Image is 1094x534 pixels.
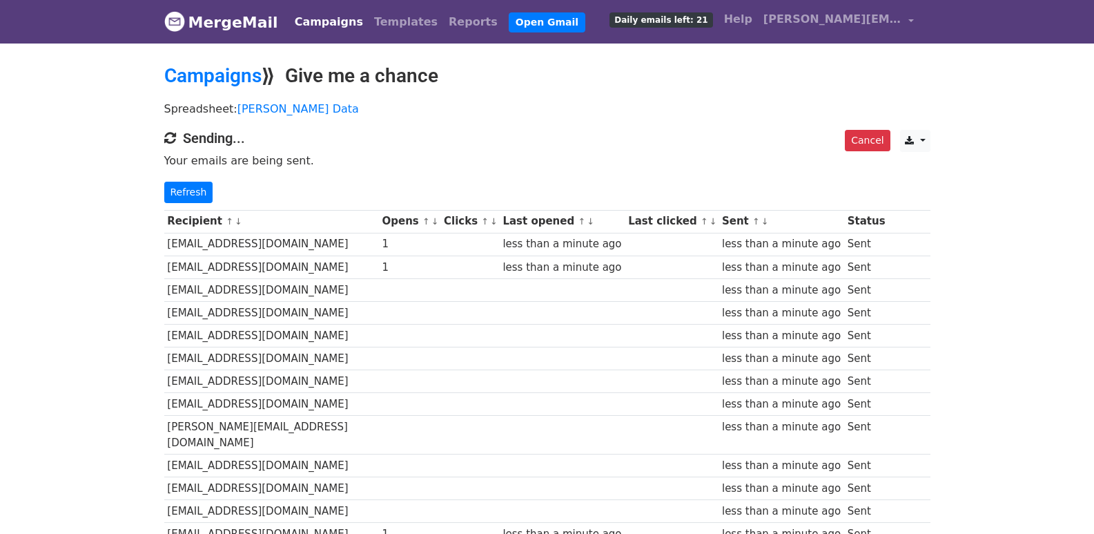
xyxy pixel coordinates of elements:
[164,64,262,87] a: Campaigns
[844,256,888,278] td: Sent
[722,481,841,497] div: less than a minute ago
[164,64,930,88] h2: ⟫ Give me a chance
[164,153,930,168] p: Your emails are being sent.
[844,301,888,324] td: Sent
[431,216,439,227] a: ↓
[604,6,718,33] a: Daily emails left: 21
[844,416,888,455] td: Sent
[844,370,888,393] td: Sent
[481,216,489,227] a: ↑
[226,216,233,227] a: ↑
[722,305,841,321] div: less than a minute ago
[490,216,498,227] a: ↓
[164,256,379,278] td: [EMAIL_ADDRESS][DOMAIN_NAME]
[722,504,841,519] div: less than a minute ago
[722,374,841,390] div: less than a minute ago
[382,236,437,252] div: 1
[502,236,621,252] div: less than a minute ago
[369,8,443,36] a: Templates
[443,8,503,36] a: Reports
[844,325,888,347] td: Sent
[164,370,379,393] td: [EMAIL_ADDRESS][DOMAIN_NAME]
[722,236,841,252] div: less than a minute ago
[844,455,888,477] td: Sent
[722,260,841,276] div: less than a minute ago
[164,347,379,370] td: [EMAIL_ADDRESS][DOMAIN_NAME]
[440,210,499,233] th: Clicks
[845,130,890,151] a: Cancel
[289,8,369,36] a: Campaigns
[164,233,379,256] td: [EMAIL_ADDRESS][DOMAIN_NAME]
[164,210,379,233] th: Recipient
[609,12,712,28] span: Daily emails left: 21
[382,260,437,276] div: 1
[701,216,708,227] a: ↑
[719,6,758,33] a: Help
[844,278,888,301] td: Sent
[625,210,719,233] th: Last clicked
[844,393,888,416] td: Sent
[164,500,379,523] td: [EMAIL_ADDRESS][DOMAIN_NAME]
[844,233,888,256] td: Sent
[500,210,625,233] th: Last opened
[164,11,185,32] img: MergeMail logo
[578,216,585,227] a: ↑
[164,8,278,37] a: MergeMail
[422,216,430,227] a: ↑
[164,416,379,455] td: [PERSON_NAME][EMAIL_ADDRESS][DOMAIN_NAME]
[844,500,888,523] td: Sent
[844,347,888,370] td: Sent
[164,393,379,416] td: [EMAIL_ADDRESS][DOMAIN_NAME]
[710,216,717,227] a: ↓
[164,102,930,116] p: Spreadsheet:
[164,301,379,324] td: [EMAIL_ADDRESS][DOMAIN_NAME]
[379,210,441,233] th: Opens
[722,458,841,474] div: less than a minute ago
[164,182,213,203] a: Refresh
[235,216,242,227] a: ↓
[719,210,844,233] th: Sent
[587,216,594,227] a: ↓
[722,328,841,344] div: less than a minute ago
[164,455,379,477] td: [EMAIL_ADDRESS][DOMAIN_NAME]
[763,11,901,28] span: [PERSON_NAME][EMAIL_ADDRESS][DOMAIN_NAME]
[752,216,760,227] a: ↑
[509,12,585,32] a: Open Gmail
[722,397,841,412] div: less than a minute ago
[237,102,359,115] a: [PERSON_NAME] Data
[164,477,379,500] td: [EMAIL_ADDRESS][DOMAIN_NAME]
[844,477,888,500] td: Sent
[761,216,769,227] a: ↓
[758,6,919,38] a: [PERSON_NAME][EMAIL_ADDRESS][DOMAIN_NAME]
[722,351,841,367] div: less than a minute ago
[502,260,621,276] div: less than a minute ago
[722,419,841,435] div: less than a minute ago
[164,278,379,301] td: [EMAIL_ADDRESS][DOMAIN_NAME]
[844,210,888,233] th: Status
[164,325,379,347] td: [EMAIL_ADDRESS][DOMAIN_NAME]
[164,130,930,146] h4: Sending...
[722,283,841,298] div: less than a minute ago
